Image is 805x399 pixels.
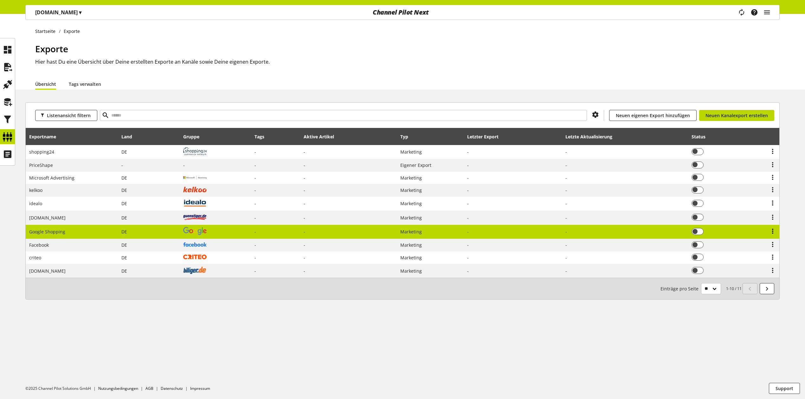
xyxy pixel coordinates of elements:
img: shopping24 [183,147,207,155]
span: - [254,229,256,235]
nav: main navigation [25,5,780,20]
div: Letzte Aktualisierung [565,133,619,140]
div: Letzter Export [467,133,505,140]
span: kelkoo [29,187,42,193]
li: ©2025 Channel Pilot Solutions GmbH [25,386,98,391]
div: Tags [254,133,264,140]
a: Startseite [35,28,59,35]
span: Eigener Export [400,162,431,168]
span: shopping24 [29,149,54,155]
span: Deutschland [121,255,127,261]
span: - [304,268,305,274]
span: - [254,268,256,274]
span: - [254,215,256,221]
span: Deutschland [121,200,127,206]
a: AGB [145,386,153,391]
a: Übersicht [35,81,56,87]
span: - [254,175,256,181]
span: Support [776,385,793,392]
span: criteo [29,255,41,261]
span: - [304,255,305,261]
span: Marketing [400,242,422,248]
span: - [304,200,305,206]
span: - [254,242,256,248]
span: - [121,162,123,168]
span: - [254,187,256,193]
a: Impressum [190,386,210,391]
span: Microsoft Advertising [29,175,74,181]
img: facebook [183,242,207,247]
span: Google Shopping [29,229,65,235]
span: Deutschland [121,242,127,248]
a: Tags verwalten [69,81,101,87]
span: Deutschland [121,187,127,193]
span: - [304,215,305,221]
span: [DOMAIN_NAME] [29,215,66,221]
span: Deutschland [121,229,127,235]
img: microsoft_advertising [183,176,207,180]
span: - [254,255,256,261]
span: ▾ [79,9,81,16]
span: Neuen eigenen Export hinzufügen [616,112,690,119]
div: Exportname [29,133,62,140]
span: Listenansicht filtern [47,112,91,119]
img: criteo [183,255,207,259]
span: - [304,149,305,155]
span: Marketing [400,215,422,221]
img: kelkoo [183,187,207,192]
span: - [254,200,256,206]
button: Listenansicht filtern [35,110,97,121]
span: - [254,149,256,155]
span: Einträge pro Seite [660,285,701,292]
span: Marketing [400,268,422,274]
span: - [304,175,305,181]
span: Facebook [29,242,49,248]
img: billiger.de [183,266,207,274]
h2: Hier hast Du eine Übersicht über Deine erstellten Exporte an Kanäle sowie Deine eigenen Exporte. [35,58,780,66]
a: Nutzungsbedingungen [98,386,138,391]
div: Land [121,133,138,140]
a: Datenschutz [161,386,183,391]
span: Marketing [400,187,422,193]
span: Marketing [400,175,422,181]
a: Neuen eigenen Export hinzufügen [609,110,697,121]
span: Neuen Kanalexport erstellen [705,112,768,119]
span: Marketing [400,200,422,206]
img: idealo [183,199,207,207]
span: - [304,162,305,168]
span: Deutschland [121,175,127,181]
span: Marketing [400,229,422,235]
span: Deutschland [121,268,127,274]
span: Deutschland [121,215,127,221]
div: Status [692,133,712,140]
div: Aktive Artikel [304,133,340,140]
span: - [304,229,305,235]
span: - [254,162,256,168]
img: google [183,227,207,235]
button: Support [769,383,800,394]
div: Gruppe [183,133,206,140]
span: PriceShape [29,162,53,168]
span: Marketing [400,255,422,261]
span: - [304,242,305,248]
p: [DOMAIN_NAME] [35,9,81,16]
span: Marketing [400,149,422,155]
span: Exporte [35,43,68,55]
img: guenstiger.de [183,213,207,221]
a: Neuen Kanalexport erstellen [699,110,774,121]
span: Deutschland [121,149,127,155]
span: [DOMAIN_NAME] [29,268,66,274]
span: idealo [29,200,42,206]
span: - [304,187,305,193]
div: Typ [400,133,415,140]
small: 1-10 / 11 [660,283,742,294]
